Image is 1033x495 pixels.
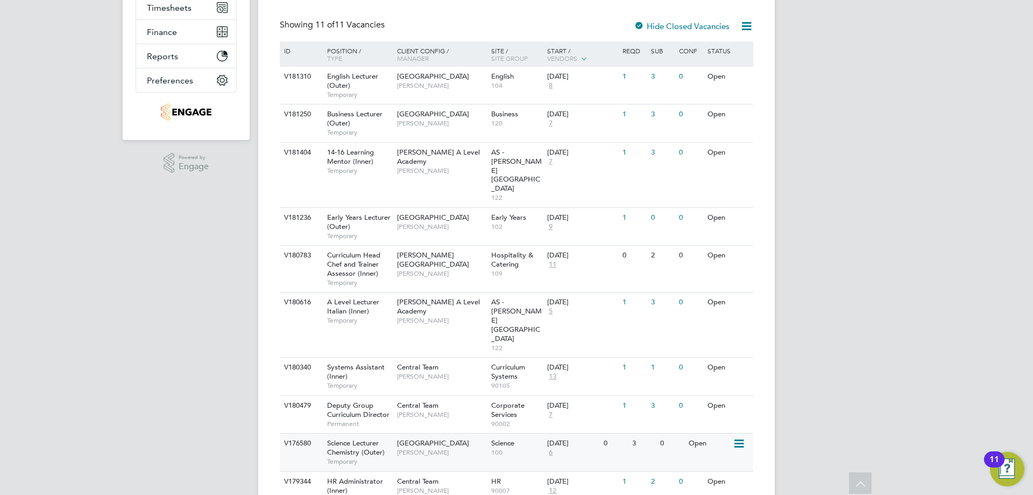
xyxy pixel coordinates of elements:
span: Science [491,438,514,448]
button: Finance [136,20,236,44]
span: AS - [PERSON_NAME][GEOGRAPHIC_DATA] [491,297,542,343]
span: Temporary [327,166,392,175]
div: 2 [648,246,676,266]
span: HR [491,477,501,486]
div: V181236 [281,208,319,228]
div: Open [705,472,752,492]
span: [PERSON_NAME] [397,222,486,231]
span: Temporary [327,278,392,287]
span: [PERSON_NAME][GEOGRAPHIC_DATA] [397,250,469,269]
span: Type [327,54,342,62]
div: V181250 [281,104,319,124]
span: Reports [147,51,178,61]
div: [DATE] [547,363,617,372]
div: ID [281,41,319,60]
span: [PERSON_NAME] [397,410,486,419]
span: Central Team [397,401,438,410]
div: 3 [648,67,676,87]
div: 3 [648,292,676,312]
div: [DATE] [547,477,617,486]
div: Site / [489,41,545,67]
span: Timesheets [147,3,192,13]
span: 7 [547,410,554,420]
span: English [491,72,514,81]
div: V180479 [281,396,319,416]
span: Engage [179,162,209,171]
span: Manager [397,54,429,62]
div: V181310 [281,67,319,87]
span: 6 [547,448,554,457]
div: V180783 [281,246,319,266]
span: AS - [PERSON_NAME][GEOGRAPHIC_DATA] [491,148,542,193]
div: Open [705,143,752,163]
span: Early Years Lecturer (Outer) [327,213,391,231]
div: [DATE] [547,439,598,448]
span: [PERSON_NAME] [397,166,486,175]
div: V180616 [281,292,319,312]
label: Hide Closed Vacancies [634,21,730,31]
span: Hospitality & Catering [491,250,533,269]
div: Open [686,434,733,454]
span: [PERSON_NAME] A Level Academy [397,148,480,166]
div: Sub [648,41,676,60]
span: HR Administrator (Inner) [327,477,383,495]
button: Reports [136,44,236,68]
div: 0 [676,208,704,228]
div: 1 [620,358,648,378]
div: [DATE] [547,148,617,157]
div: 1 [620,292,648,312]
span: Central Team [397,477,438,486]
span: 102 [491,222,542,231]
span: Powered by [179,153,209,162]
span: [PERSON_NAME] [397,269,486,278]
span: 90002 [491,420,542,428]
div: 0 [676,358,704,378]
span: Curriculum Systems [491,362,525,381]
span: Business [491,109,518,118]
div: 0 [648,208,676,228]
div: 1 [620,208,648,228]
div: [DATE] [547,213,617,222]
div: V176580 [281,434,319,454]
div: 1 [620,143,648,163]
div: Start / [544,41,620,68]
span: Deputy Group Curriculum Director [327,401,390,419]
span: 7 [547,119,554,128]
span: 5 [547,307,554,316]
div: 0 [657,434,685,454]
span: Preferences [147,75,193,86]
span: English Lecturer (Outer) [327,72,378,90]
div: Open [705,208,752,228]
span: Central Team [397,362,438,372]
div: 0 [676,67,704,87]
div: 2 [648,472,676,492]
span: [PERSON_NAME] [397,486,486,495]
div: 1 [620,67,648,87]
div: Open [705,396,752,416]
span: Temporary [327,90,392,99]
span: 120 [491,119,542,128]
span: 90105 [491,381,542,390]
div: Open [705,104,752,124]
div: [DATE] [547,251,617,260]
div: 3 [648,396,676,416]
div: Open [705,358,752,378]
div: Open [705,292,752,312]
span: Site Group [491,54,528,62]
div: 3 [629,434,657,454]
span: 122 [491,344,542,352]
div: [DATE] [547,401,617,410]
div: 11 [989,459,999,473]
span: Business Lecturer (Outer) [327,109,383,128]
span: [PERSON_NAME] [397,448,486,457]
span: 11 Vacancies [315,19,385,30]
span: Corporate Services [491,401,525,419]
div: 0 [676,472,704,492]
div: V179344 [281,472,319,492]
div: Status [705,41,752,60]
div: 1 [620,472,648,492]
div: 0 [676,246,704,266]
div: 1 [648,358,676,378]
a: Powered byEngage [164,153,209,173]
span: 13 [547,372,558,381]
